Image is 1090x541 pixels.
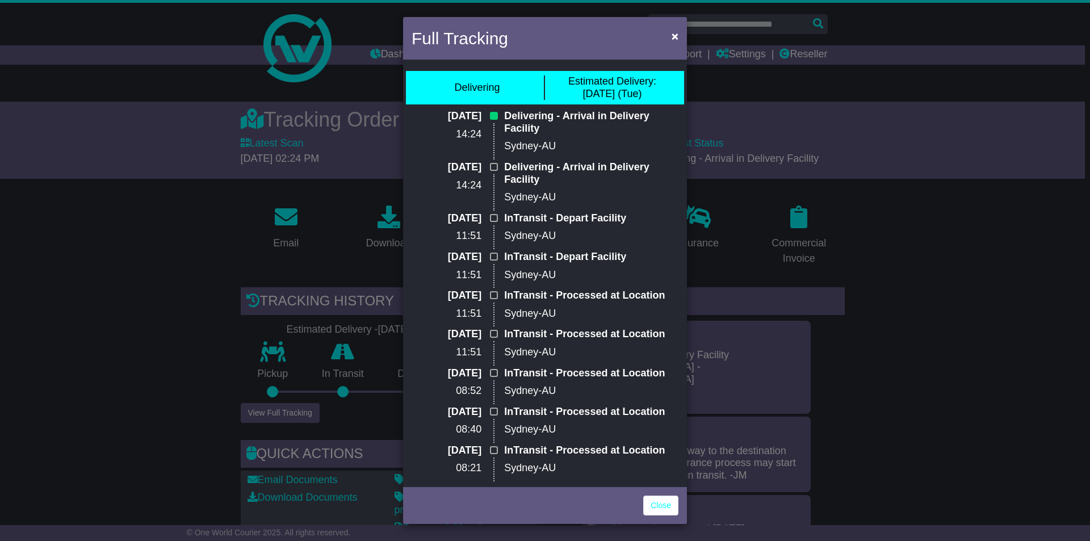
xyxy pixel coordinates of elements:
p: Sydney-AU [504,462,678,475]
span: Estimated Delivery: [568,76,656,87]
p: 08:40 [412,423,481,436]
p: InTransit - Processed at Location [504,367,678,380]
p: Sydney-AU [504,269,678,282]
div: [DATE] (Tue) [568,76,656,100]
p: [DATE] [412,444,481,457]
p: InTransit - Depart Facility [504,251,678,263]
p: Sydney-AU [504,423,678,436]
p: 08:21 [412,462,481,475]
p: InTransit - Processed at Location [504,290,678,302]
p: 14:24 [412,179,481,192]
p: Delivering - Arrival in Delivery Facility [504,161,678,186]
p: Sydney-AU [504,191,678,204]
p: Sydney-AU [504,230,678,242]
p: 14:24 [412,128,481,141]
button: Close [666,24,684,48]
p: [DATE] [412,290,481,302]
p: [DATE] [412,161,481,174]
p: [DATE] [412,212,481,225]
h4: Full Tracking [412,26,508,51]
p: Delivering - Arrival in Delivery Facility [504,110,678,135]
p: Sydney-AU [504,346,678,359]
p: Sydney-AU [504,385,678,397]
p: InTransit - Processed at Location [504,328,678,341]
p: 08:52 [412,385,481,397]
span: × [672,30,678,43]
p: 11:51 [412,230,481,242]
p: [DATE] [412,251,481,263]
p: InTransit - Processed at Location [504,483,678,496]
p: InTransit - Processed at Location [504,444,678,457]
p: [DATE] [412,328,481,341]
p: [DATE] [412,406,481,418]
p: Sydney-AU [504,140,678,153]
a: Close [643,496,678,515]
p: InTransit - Depart Facility [504,212,678,225]
p: [DATE] [412,483,481,496]
p: 11:51 [412,308,481,320]
p: 11:51 [412,269,481,282]
p: InTransit - Processed at Location [504,406,678,418]
p: 11:51 [412,346,481,359]
div: Delivering [454,82,500,94]
p: [DATE] [412,367,481,380]
p: [DATE] [412,110,481,123]
p: Sydney-AU [504,308,678,320]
